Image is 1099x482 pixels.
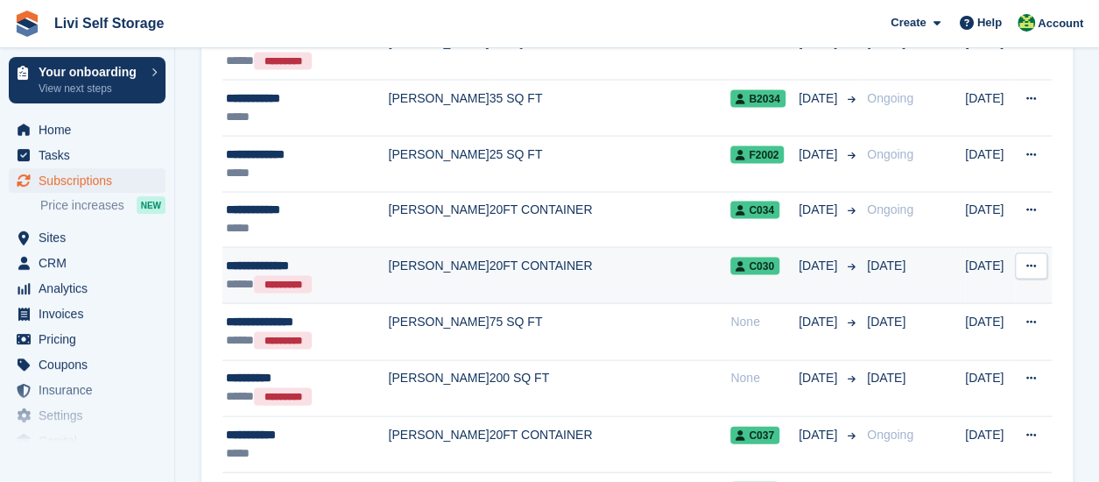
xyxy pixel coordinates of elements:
a: menu [9,403,166,428]
td: [PERSON_NAME] [388,304,489,360]
td: 25 SQ FT [490,137,731,193]
td: 25 SQ FT [490,25,731,81]
span: Price increases [40,197,124,214]
span: Create [891,14,926,32]
p: Your onboarding [39,66,143,78]
span: [DATE] [799,313,841,331]
span: C034 [730,202,779,219]
td: [PERSON_NAME] [388,81,489,137]
a: menu [9,168,166,193]
span: B2034 [730,90,785,108]
span: Settings [39,403,144,428]
a: Your onboarding View next steps [9,57,166,103]
span: [DATE] [867,259,905,273]
span: Capital [39,429,144,453]
td: [PERSON_NAME] [388,25,489,81]
div: None [730,369,799,387]
a: menu [9,327,166,351]
span: Ongoing [867,91,913,105]
a: menu [9,117,166,142]
img: stora-icon-8386f47178a22dfd0bd8f6a31ec36ba5ce8667c1dd55bd0f319d3a0aa187defe.svg [14,11,40,37]
span: Sites [39,225,144,250]
a: menu [9,352,166,377]
span: [DATE] [867,371,905,385]
div: NEW [137,196,166,214]
span: Ongoing [867,428,913,442]
td: [DATE] [965,192,1015,248]
span: [DATE] [799,257,841,275]
span: Ongoing [867,147,913,161]
span: Invoices [39,301,144,326]
td: 75 SQ FT [490,304,731,360]
span: [DATE] [799,89,841,108]
span: [DATE] [799,369,841,387]
td: [PERSON_NAME] [388,416,489,472]
td: [PERSON_NAME] [388,360,489,416]
td: [DATE] [965,416,1015,472]
a: menu [9,429,166,453]
span: Subscriptions [39,168,144,193]
td: [DATE] [965,25,1015,81]
span: Analytics [39,276,144,301]
td: [PERSON_NAME] [388,248,489,304]
a: menu [9,251,166,275]
span: CRM [39,251,144,275]
span: Insurance [39,378,144,402]
td: 20FT CONTAINER [490,192,731,248]
a: menu [9,143,166,167]
img: Alex Handyside [1018,14,1035,32]
td: 35 SQ FT [490,81,731,137]
a: menu [9,378,166,402]
span: [DATE] [867,315,905,329]
span: Coupons [39,352,144,377]
td: [PERSON_NAME] [388,137,489,193]
span: Tasks [39,143,144,167]
span: C030 [730,258,779,275]
td: 200 SQ FT [490,360,731,416]
td: 20FT CONTAINER [490,248,731,304]
span: C037 [730,427,779,444]
span: Pricing [39,327,144,351]
span: [DATE] [799,201,841,219]
td: [DATE] [965,137,1015,193]
span: [DATE] [799,426,841,444]
span: Ongoing [867,202,913,216]
td: [DATE] [965,360,1015,416]
span: [DATE] [799,145,841,164]
td: 20FT CONTAINER [490,416,731,472]
p: View next steps [39,81,143,96]
td: [DATE] [965,248,1015,304]
span: Help [977,14,1002,32]
td: [DATE] [965,304,1015,360]
span: [DATE] [867,35,905,49]
td: [PERSON_NAME] [388,192,489,248]
a: Livi Self Storage [47,9,171,38]
a: menu [9,301,166,326]
span: Home [39,117,144,142]
a: Price increases NEW [40,195,166,215]
a: menu [9,276,166,301]
a: menu [9,225,166,250]
span: F2002 [730,146,784,164]
td: [DATE] [965,81,1015,137]
div: None [730,313,799,331]
span: Account [1038,15,1083,32]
